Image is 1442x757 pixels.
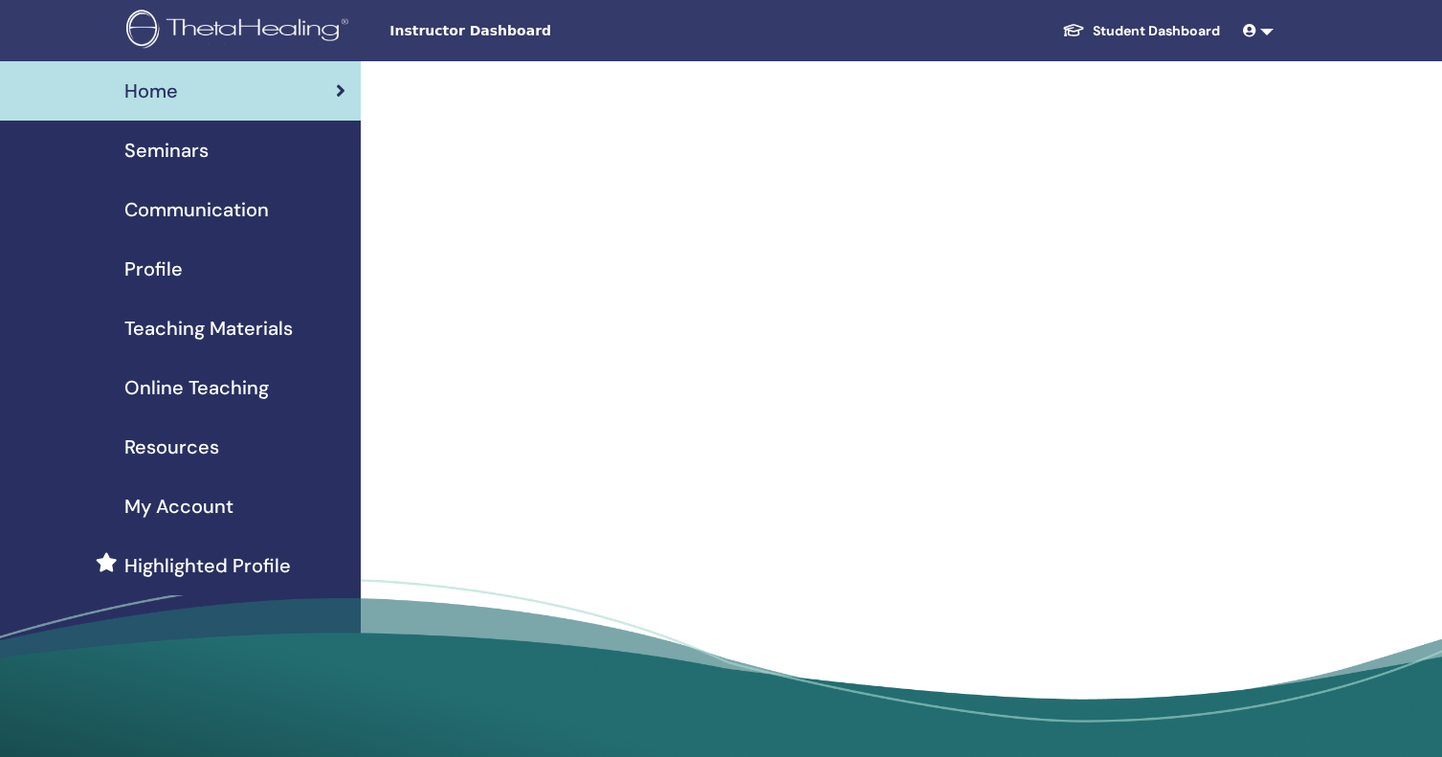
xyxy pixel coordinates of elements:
[1047,13,1235,49] a: Student Dashboard
[124,551,291,580] span: Highlighted Profile
[124,255,183,283] span: Profile
[124,314,293,343] span: Teaching Materials
[1062,22,1085,38] img: graduation-cap-white.svg
[124,433,219,461] span: Resources
[124,373,269,402] span: Online Teaching
[124,195,269,224] span: Communication
[124,136,209,165] span: Seminars
[126,10,355,53] img: logo.png
[124,77,178,105] span: Home
[124,492,233,521] span: My Account
[389,21,677,41] span: Instructor Dashboard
